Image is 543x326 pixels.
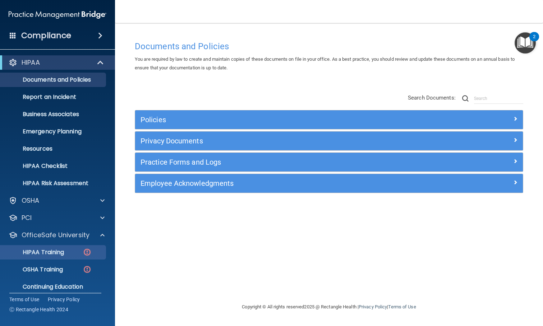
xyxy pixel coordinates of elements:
[515,32,536,54] button: Open Resource Center, 2 new notifications
[5,180,103,187] p: HIPAA Risk Assessment
[5,283,103,290] p: Continuing Education
[21,31,71,41] h4: Compliance
[507,276,534,304] iframe: Drift Widget Chat Controller
[462,95,469,102] img: ic-search.3b580494.png
[9,306,68,313] span: Ⓒ Rectangle Health 2024
[5,111,103,118] p: Business Associates
[5,145,103,152] p: Resources
[135,42,523,51] h4: Documents and Policies
[359,304,387,309] a: Privacy Policy
[5,266,63,273] p: OSHA Training
[141,137,420,145] h5: Privacy Documents
[83,265,92,274] img: danger-circle.6113f641.png
[141,135,517,147] a: Privacy Documents
[9,213,105,222] a: PCI
[5,128,103,135] p: Emergency Planning
[9,231,105,239] a: OfficeSafe University
[5,249,64,256] p: HIPAA Training
[9,8,106,22] img: PMB logo
[48,296,80,303] a: Privacy Policy
[22,231,89,239] p: OfficeSafe University
[22,196,40,205] p: OSHA
[408,95,456,101] span: Search Documents:
[141,178,517,189] a: Employee Acknowledgments
[141,179,420,187] h5: Employee Acknowledgments
[9,196,105,205] a: OSHA
[198,295,460,318] div: Copyright © All rights reserved 2025 @ Rectangle Health | |
[22,58,40,67] p: HIPAA
[533,37,535,46] div: 2
[83,248,92,257] img: danger-circle.6113f641.png
[474,93,523,104] input: Search
[22,213,32,222] p: PCI
[141,158,420,166] h5: Practice Forms and Logs
[388,304,416,309] a: Terms of Use
[5,162,103,170] p: HIPAA Checklist
[141,116,420,124] h5: Policies
[5,93,103,101] p: Report an Incident
[141,156,517,168] a: Practice Forms and Logs
[141,114,517,125] a: Policies
[135,56,515,70] span: You are required by law to create and maintain copies of these documents on file in your office. ...
[5,76,103,83] p: Documents and Policies
[9,296,39,303] a: Terms of Use
[9,58,104,67] a: HIPAA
